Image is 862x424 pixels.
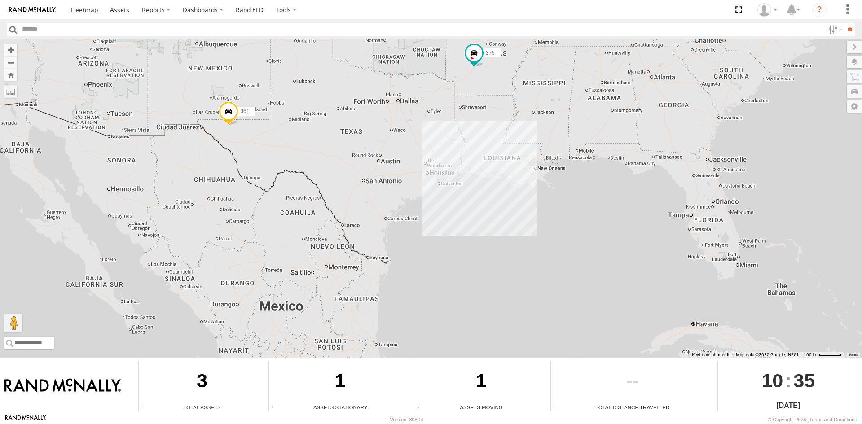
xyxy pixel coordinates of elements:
button: Zoom out [4,56,17,69]
span: 10 [761,361,783,400]
label: Measure [4,85,17,98]
button: Keyboard shortcuts [692,352,730,358]
div: Total number of assets current stationary. [269,404,282,411]
i: ? [812,3,827,17]
div: 3 [139,361,265,403]
div: Total number of assets current in transit. [415,404,429,411]
label: Search Filter Options [825,23,844,36]
div: Version: 308.01 [390,417,424,422]
div: Total Assets [139,403,265,411]
button: Zoom in [4,44,17,56]
span: 375 [486,50,495,56]
img: rand-logo.svg [9,7,56,13]
div: Total Distance Travelled [551,403,714,411]
div: : [718,361,859,400]
span: Map data ©2025 Google, INEGI [736,352,798,357]
div: Total number of Enabled Assets [139,404,152,411]
div: 1 [415,361,547,403]
div: [DATE] [718,400,859,411]
button: Map Scale: 100 km per 46 pixels [801,352,844,358]
button: Zoom Home [4,69,17,81]
a: Terms (opens in new tab) [849,353,858,356]
a: Terms and Conditions [809,417,857,422]
a: Visit our Website [5,415,46,424]
div: 1 [269,361,412,403]
button: Drag Pegman onto the map to open Street View [4,314,22,332]
div: © Copyright 2025 - [768,417,857,422]
span: 100 km [804,352,819,357]
div: Assets Moving [415,403,547,411]
div: Todd Smith [754,3,780,17]
div: Assets Stationary [269,403,412,411]
span: 361 [240,108,249,114]
div: Total distance travelled by all assets within specified date range and applied filters [551,404,564,411]
label: Map Settings [847,100,862,113]
img: Rand McNally [4,378,121,393]
span: 35 [793,361,815,400]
